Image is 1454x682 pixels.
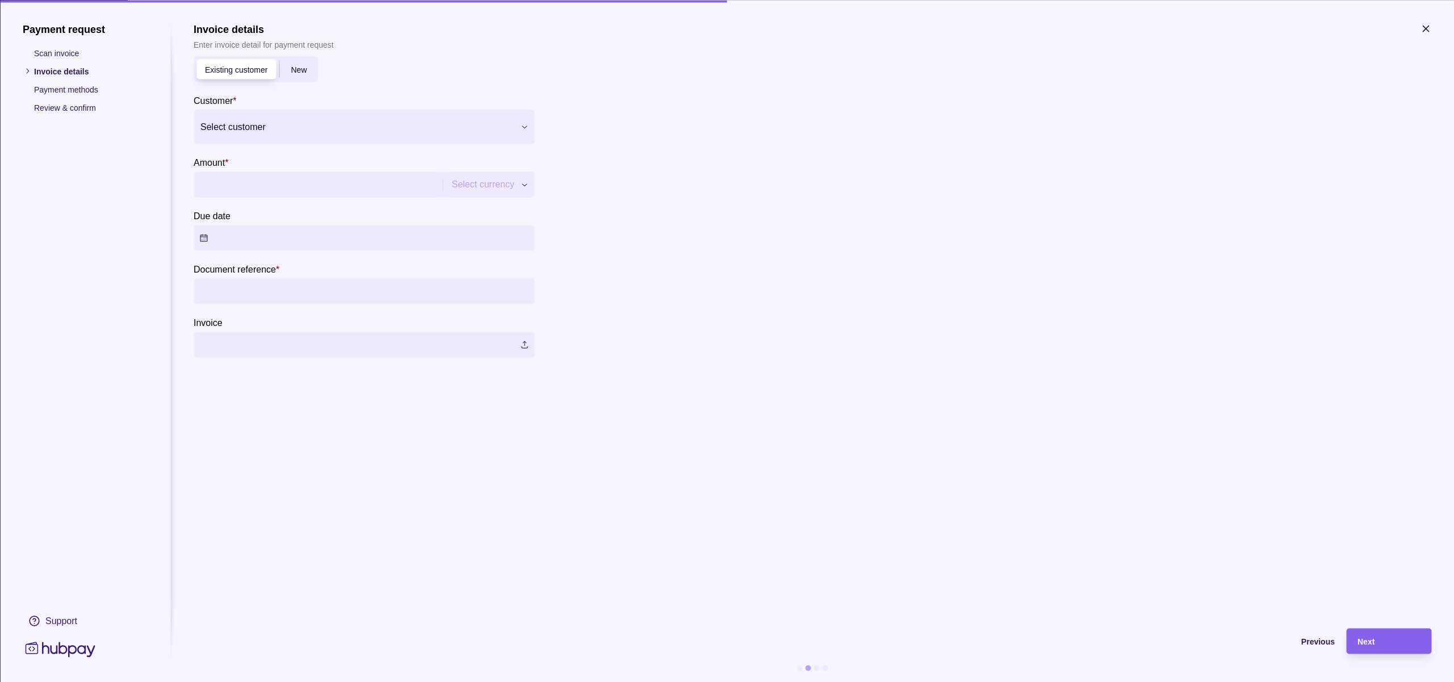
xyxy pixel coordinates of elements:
[194,38,334,51] p: Enter invoice detail for payment request
[199,278,529,304] input: Document reference
[23,609,148,633] a: Support
[199,171,434,197] input: amount
[194,23,334,35] h1: Invoice details
[45,614,77,627] div: Support
[34,65,148,77] p: Invoice details
[1357,637,1375,646] span: Next
[194,157,225,167] p: Amount
[205,65,267,74] span: Existing customer
[194,211,231,220] p: Due date
[23,23,148,35] h1: Payment request
[194,93,237,107] label: Customer
[1346,628,1431,654] button: Next
[194,208,231,222] label: Due date
[194,628,1335,654] button: Previous
[34,83,148,95] p: Payment methods
[194,264,276,274] p: Document reference
[194,56,319,82] div: newRemitter
[291,65,307,74] span: New
[1301,637,1335,646] span: Previous
[194,317,223,327] p: Invoice
[194,155,228,169] label: Amount
[194,315,223,329] label: Invoice
[194,225,534,250] button: Due date
[194,262,279,275] label: Document reference
[34,47,148,59] p: Scan invoice
[34,101,148,114] p: Review & confirm
[194,95,233,105] p: Customer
